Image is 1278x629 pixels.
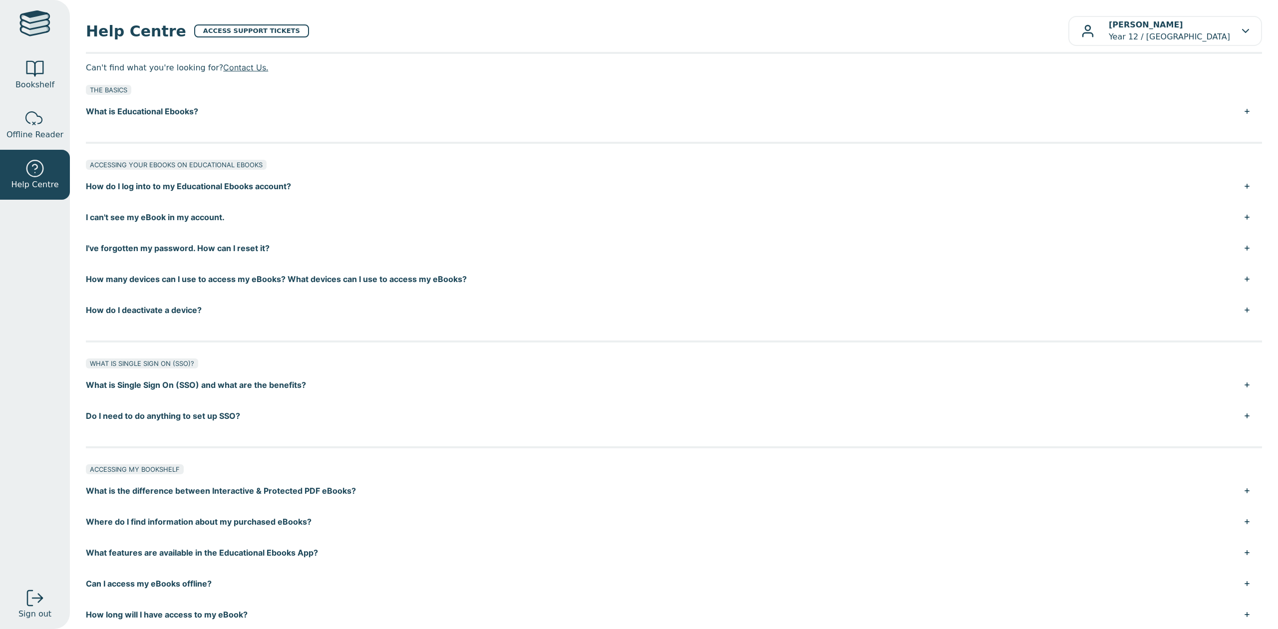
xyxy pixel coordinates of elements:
button: What is the difference between Interactive & Protected PDF eBooks? [86,475,1262,506]
a: ACCESS SUPPORT TICKETS [194,24,309,37]
p: Year 12 / [GEOGRAPHIC_DATA] [1109,19,1230,43]
button: How do I deactivate a device? [86,295,1262,325]
a: Contact Us. [223,62,268,72]
button: [PERSON_NAME]Year 12 / [GEOGRAPHIC_DATA] [1068,16,1262,46]
button: What is Single Sign On (SSO) and what are the benefits? [86,369,1262,400]
div: ACCESSING YOUR EBOOKS ON EDUCATIONAL EBOOKS [86,160,267,170]
b: [PERSON_NAME] [1109,20,1183,29]
div: ACCESSING MY BOOKSHELF [86,464,184,474]
div: WHAT IS SINGLE SIGN ON (SSO)? [86,358,198,368]
button: Can I access my eBooks offline? [86,568,1262,599]
button: Do I need to do anything to set up SSO? [86,400,1262,431]
p: Can't find what you're looking for? [86,60,1262,75]
span: Offline Reader [6,129,63,141]
button: What features are available in the Educational Ebooks App? [86,537,1262,568]
button: Where do I find information about my purchased eBooks? [86,506,1262,537]
button: What is Educational Ebooks? [86,96,1262,127]
button: How do I log into to my Educational Ebooks account? [86,171,1262,202]
button: I can't see my eBook in my account. [86,202,1262,233]
span: Bookshelf [15,79,54,91]
span: Sign out [18,608,51,620]
span: Help Centre [11,179,58,191]
div: THE BASICS [86,85,131,95]
button: How many devices can I use to access my eBooks? What devices can I use to access my eBooks? [86,264,1262,295]
button: I've forgotten my password. How can I reset it? [86,233,1262,264]
span: Help Centre [86,20,186,42]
